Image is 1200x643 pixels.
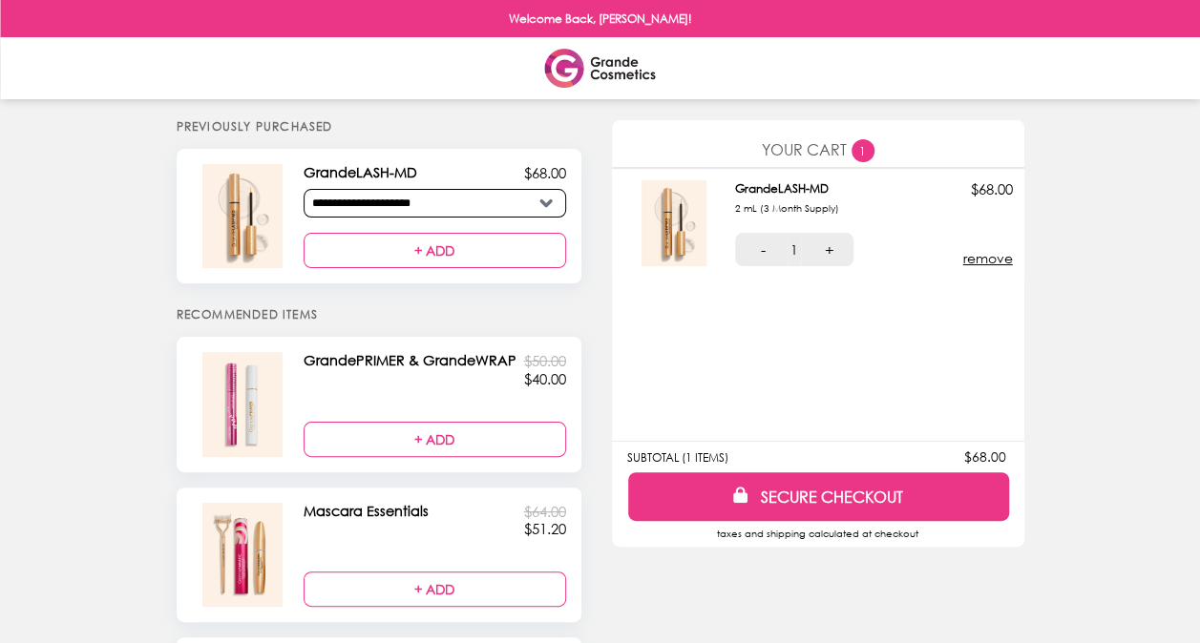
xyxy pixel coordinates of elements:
[762,140,847,159] span: YOUR CART
[628,472,1009,521] a: SECURE CHECKOUT
[304,164,425,181] h2: GrandeLASH-MD
[509,11,692,26] p: Welcome Back, [PERSON_NAME]!
[852,139,874,162] span: 1
[627,450,682,465] span: SUBTOTAL
[524,352,566,369] p: $50.00
[735,180,847,218] h2: GrandeLASH-MD
[964,448,1009,465] span: $68.00
[735,199,839,217] div: 2 mL (3 Month Supply)
[545,49,655,88] img: Brand Logo
[304,233,566,268] button: + ADD
[642,180,712,266] img: GrandeLASH-MD
[963,250,1013,266] button: remove
[202,503,287,607] img: Mascara Essentials
[304,571,566,607] button: + ADD
[304,352,524,369] h2: GrandePRIMER & GrandeWRAP
[304,189,566,218] select: Select a product variant
[627,528,1009,539] div: Taxes and Shipping calculated at checkout
[735,233,788,266] button: -
[524,370,566,387] p: $40.00
[790,241,798,258] span: 1
[304,503,436,520] h2: Mascara Essentials
[304,422,566,457] button: + ADD
[524,503,566,520] p: $64.00
[177,307,581,321] h5: Recommended Items
[524,520,566,537] p: $51.20
[177,119,581,134] h5: Previously Purchased
[682,450,728,465] span: ( 1 ITEMS )
[524,164,566,181] p: $68.00
[202,164,287,268] img: GrandeLASH-MD
[801,233,853,266] button: +
[202,352,287,456] img: GrandePRIMER & GrandeWRAP
[971,180,1013,197] p: $68.00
